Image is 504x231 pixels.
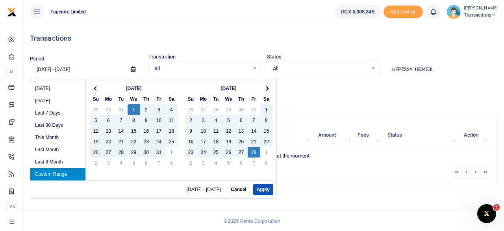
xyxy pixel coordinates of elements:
td: 2 [185,158,197,168]
td: 14 [248,126,260,136]
td: 8 [260,158,273,168]
td: 4 [165,104,178,115]
td: 12 [222,126,235,136]
td: 6 [140,158,153,168]
td: 7 [153,158,165,168]
td: 8 [128,115,140,126]
li: [DATE] [30,83,85,95]
td: 23 [140,136,153,147]
td: 18 [210,136,222,147]
td: 22 [260,136,273,147]
button: Apply [253,184,273,195]
td: 3 [197,115,210,126]
h4: Transactions [30,34,498,43]
th: Status: activate to sort column ascending [383,123,460,147]
td: 28 [248,147,260,158]
th: Action: activate to sort column ascending [459,123,491,147]
td: 26 [90,147,102,158]
button: Cancel [227,184,250,195]
td: 7 [115,115,128,126]
td: 8 [165,158,178,168]
a: Add money [384,8,423,14]
th: Sa [260,94,273,104]
td: 4 [210,115,222,126]
td: 6 [235,158,248,168]
td: 5 [222,115,235,126]
th: Sa [165,94,178,104]
td: 26 [222,147,235,158]
label: Transaction [148,53,176,61]
td: 1 [165,147,178,158]
td: 29 [128,147,140,158]
td: 13 [235,126,248,136]
td: 7 [248,158,260,168]
td: 12 [90,126,102,136]
td: 30 [235,104,248,115]
td: 20 [235,136,248,147]
th: Fr [153,94,165,104]
li: Ac [6,200,17,213]
td: 27 [235,147,248,158]
td: 21 [115,136,128,147]
th: Amount: activate to sort column ascending [313,123,353,147]
a: profile-user [PERSON_NAME] Transactions [447,5,498,19]
td: 11 [165,115,178,126]
td: 22 [128,136,140,147]
td: 4 [115,158,128,168]
td: 27 [197,104,210,115]
td: 8 [260,115,273,126]
a: UGX 5,008,345 [335,5,380,19]
td: 18 [165,126,178,136]
small: [PERSON_NAME] [464,5,498,12]
td: 3 [197,158,210,168]
td: 1 [260,147,273,158]
span: [DATE] - [DATE] [187,187,224,192]
td: 31 [115,104,128,115]
th: Th [140,94,153,104]
td: 2 [140,104,153,115]
td: 14 [115,126,128,136]
td: 13 [102,126,115,136]
td: 24 [153,136,165,147]
li: Toup your wallet [384,6,423,19]
td: 9 [140,115,153,126]
td: 15 [260,126,273,136]
td: 26 [185,104,197,115]
td: 19 [222,136,235,147]
span: UGX 5,008,345 [341,8,374,16]
th: Su [185,94,197,104]
li: Custom Range [30,168,85,180]
td: 21 [248,136,260,147]
th: Tu [210,94,222,104]
td: 2 [185,115,197,126]
td: 23 [185,147,197,158]
th: We [222,94,235,104]
td: 3 [153,104,165,115]
iframe: Intercom live chat [477,204,496,223]
td: 30 [102,104,115,115]
input: Search [385,63,498,76]
td: 31 [153,147,165,158]
td: 31 [248,104,260,115]
td: 1 [128,104,140,115]
th: [DATE] [102,83,165,94]
td: 6 [102,115,115,126]
td: 28 [210,104,222,115]
td: 1 [260,104,273,115]
li: M [6,65,17,78]
li: Last 7 Days [30,107,85,119]
img: profile-user [447,5,461,19]
td: 3 [102,158,115,168]
th: Memo: activate to sort column ascending [258,123,313,147]
td: 24 [197,147,210,158]
th: Th [235,94,248,104]
td: 16 [140,126,153,136]
td: 16 [185,136,197,147]
td: 15 [128,126,140,136]
th: Su [90,94,102,104]
li: Last 30 Days [30,119,85,131]
th: We [128,94,140,104]
td: 6 [235,115,248,126]
span: All [273,65,368,73]
th: Mo [102,94,115,104]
